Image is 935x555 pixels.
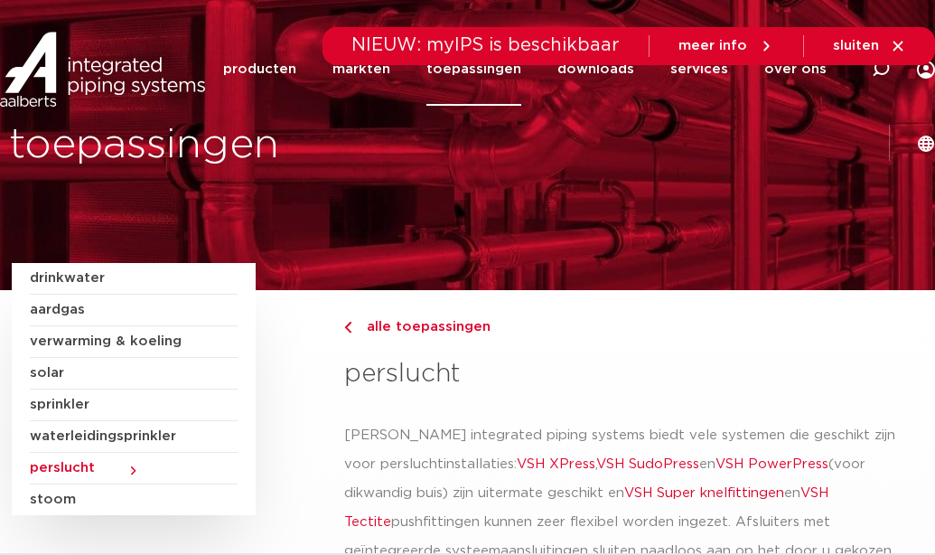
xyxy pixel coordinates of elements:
[917,33,935,106] div: my IPS
[426,33,521,106] a: toepassingen
[517,457,595,471] a: VSH XPress
[344,486,828,529] a: VSH Tectite
[678,38,774,54] a: meer info
[30,358,238,390] a: solar
[624,486,784,500] a: VSH Super knelfittingen
[223,33,296,106] a: producten
[764,33,827,106] a: over ons
[223,33,827,106] nav: Menu
[356,320,491,334] span: alle toepassingen
[557,33,634,106] a: downloads
[670,33,728,106] a: services
[30,326,238,358] a: verwarming & koeling
[596,457,699,471] a: VSH SudoPress
[344,356,923,392] h3: perslucht
[351,36,620,54] span: NIEUW: myIPS is beschikbaar
[344,316,923,338] a: alle toepassingen
[30,421,238,453] a: waterleidingsprinkler
[30,484,238,515] a: stoom
[30,263,238,295] a: drinkwater
[332,33,390,106] a: markten
[30,390,238,421] a: sprinkler
[30,295,238,326] a: aardgas
[30,453,238,484] a: perslucht
[833,39,879,52] span: sluiten
[833,38,906,54] a: sluiten
[678,39,747,52] span: meer info
[715,457,828,471] a: VSH PowerPress
[344,322,351,334] img: chevron-right.svg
